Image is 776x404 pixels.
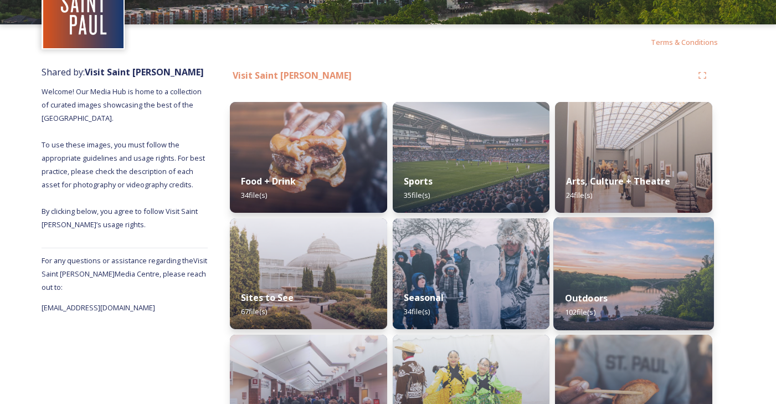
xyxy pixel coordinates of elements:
[230,218,387,329] img: c49f195e-c390-4ed0-b2d7-09eb0394bd2e.jpg
[241,306,267,316] span: 67 file(s)
[241,292,294,304] strong: Sites to See
[233,69,352,81] strong: Visit Saint [PERSON_NAME]
[85,66,204,78] strong: Visit Saint [PERSON_NAME]
[404,306,430,316] span: 34 file(s)
[554,217,714,330] img: cd967cba-493a-4a85-8c11-ac75ce9d00b6.jpg
[241,175,296,187] strong: Food + Drink
[42,255,207,292] span: For any questions or assistance regarding the Visit Saint [PERSON_NAME] Media Centre, please reac...
[42,66,204,78] span: Shared by:
[230,102,387,213] img: 9ddf985b-d536-40c3-9da9-1b1e019b3a09.jpg
[42,303,155,313] span: [EMAIL_ADDRESS][DOMAIN_NAME]
[565,292,608,304] strong: Outdoors
[651,37,718,47] span: Terms & Conditions
[241,190,267,200] span: 34 file(s)
[393,102,550,213] img: 8747ae66-f6e7-4e42-92c7-c2b5a9c4c857.jpg
[555,102,712,213] img: a7a562e3-ed89-4ab1-afba-29322e318b30.jpg
[404,292,444,304] strong: Seasonal
[42,86,207,229] span: Welcome! Our Media Hub is home to a collection of curated images showcasing the best of the [GEOG...
[566,175,670,187] strong: Arts, Culture + Theatre
[566,190,592,200] span: 24 file(s)
[404,175,433,187] strong: Sports
[651,35,734,49] a: Terms & Conditions
[393,218,550,329] img: 3890614d-0672-42d2-898c-818c08a84be6.jpg
[404,190,430,200] span: 35 file(s)
[565,307,595,317] span: 102 file(s)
